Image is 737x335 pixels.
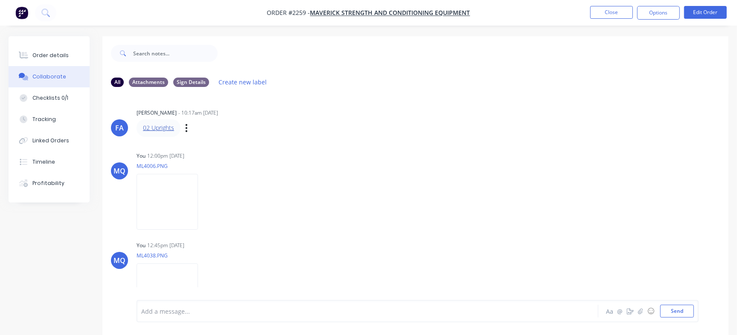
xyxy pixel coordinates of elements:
div: Order details [32,52,69,59]
p: ML4038.PNG [137,252,207,259]
button: Linked Orders [9,130,90,151]
button: @ [615,306,625,316]
div: Attachments [129,78,168,87]
div: Timeline [32,158,55,166]
button: Checklists 0/1 [9,87,90,109]
button: Options [637,6,680,20]
button: Close [590,6,633,19]
div: 12:45pm [DATE] [147,242,184,249]
div: [PERSON_NAME] [137,109,177,117]
button: Order details [9,45,90,66]
a: Maverick Strength and Conditioning Equipment [310,9,470,17]
div: MQ [114,255,125,266]
button: Tracking [9,109,90,130]
div: 12:00pm [DATE] [147,152,184,160]
div: You [137,242,146,249]
div: Sign Details [173,78,209,87]
div: All [111,78,124,87]
img: Factory [15,6,28,19]
input: Search notes... [133,45,218,62]
p: ML4006.PNG [137,162,207,170]
button: Timeline [9,151,90,173]
div: MQ [114,166,125,176]
button: ☺ [646,306,656,316]
button: Collaborate [9,66,90,87]
button: Profitability [9,173,90,194]
div: Tracking [32,116,56,123]
div: You [137,152,146,160]
div: Checklists 0/1 [32,94,68,102]
a: 02 Uprights [143,124,174,132]
button: Send [660,305,694,318]
button: Edit Order [684,6,727,19]
button: Create new label [214,76,271,88]
div: - 10:17am [DATE] [178,109,218,117]
div: FA [115,123,124,133]
span: Order #2259 - [267,9,310,17]
div: Linked Orders [32,137,69,144]
div: Profitability [32,179,64,187]
button: Aa [605,306,615,316]
div: Collaborate [32,73,66,81]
